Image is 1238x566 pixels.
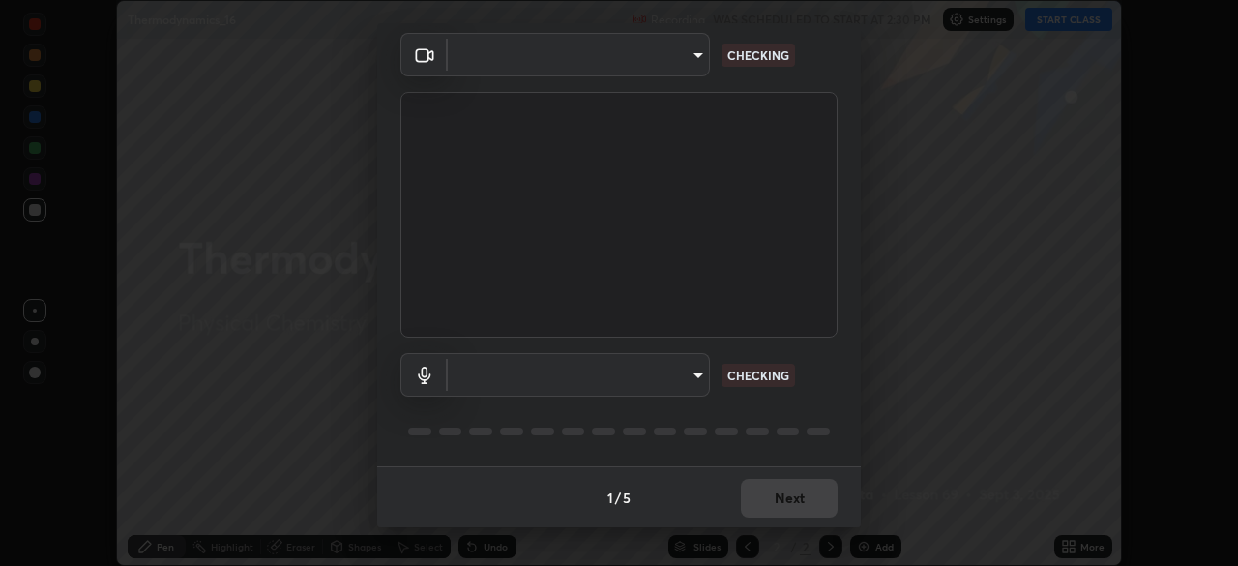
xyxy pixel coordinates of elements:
div: ​ [448,33,710,76]
h4: / [615,488,621,508]
p: CHECKING [727,367,789,384]
h4: 1 [607,488,613,508]
h4: 5 [623,488,631,508]
div: ​ [448,353,710,397]
p: CHECKING [727,46,789,64]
